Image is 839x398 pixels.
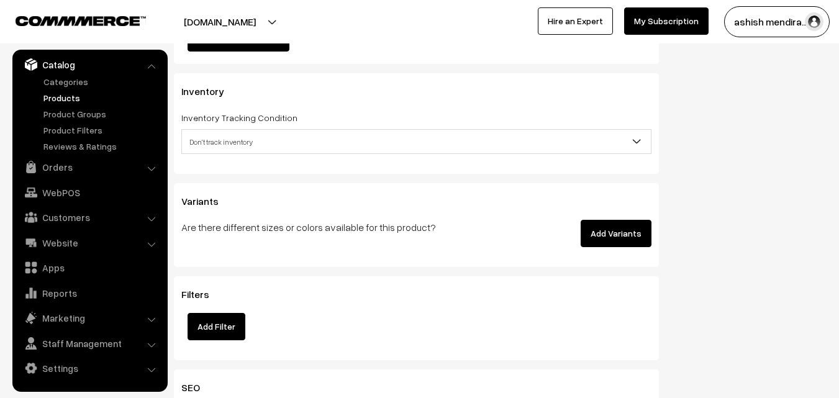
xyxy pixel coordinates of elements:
a: Products [40,91,163,104]
a: Website [16,232,163,254]
a: Apps [16,256,163,279]
a: Customers [16,206,163,228]
a: Staff Management [16,332,163,355]
a: My Subscription [624,7,709,35]
span: Inventory [181,85,239,97]
a: Settings [16,357,163,379]
span: Don't track inventory [182,131,651,153]
a: Reviews & Ratings [40,140,163,153]
a: Reports [16,282,163,304]
span: Don't track inventory [181,129,651,154]
button: Add Filter [188,313,245,340]
a: COMMMERCE [16,12,124,27]
button: Add Variants [581,220,651,247]
img: user [805,12,823,31]
span: SEO [181,381,215,394]
a: Product Groups [40,107,163,120]
a: Marketing [16,307,163,329]
a: Hire an Expert [538,7,613,35]
span: Filters [181,288,224,301]
label: Inventory Tracking Condition [181,111,297,124]
button: ashish mendira… [724,6,830,37]
button: [DOMAIN_NAME] [140,6,299,37]
a: WebPOS [16,181,163,204]
p: Are there different sizes or colors available for this product? [181,220,488,235]
a: Categories [40,75,163,88]
a: Catalog [16,53,163,76]
a: Orders [16,156,163,178]
span: Variants [181,195,234,207]
a: Product Filters [40,124,163,137]
img: COMMMERCE [16,16,146,25]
